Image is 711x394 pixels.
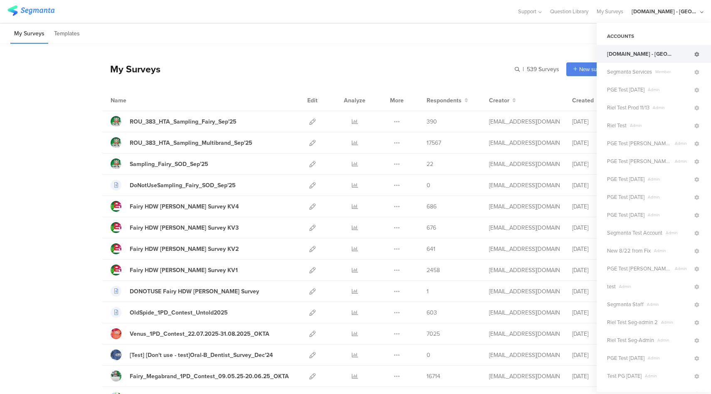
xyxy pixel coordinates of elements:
a: DoNotUseSampling_Fairy_SOD_Sep'25 [111,180,236,191]
a: [Test] [Don't use - test]Oral-B_Dentist_Survey_Dec'24 [111,349,273,360]
span: Creator [489,96,509,105]
div: DoNotUseSampling_Fairy_SOD_Sep'25 [130,181,236,190]
div: gheorghe.a.4@pg.com [489,245,560,253]
div: [DATE] [572,266,622,275]
span: 390 [427,117,437,126]
span: Admin [644,212,693,218]
span: 676 [427,223,436,232]
span: 686 [427,202,437,211]
span: 22 [427,160,433,169]
span: PGE Test 4.8.24 [607,86,644,94]
span: Riel Test Prod 11/13 [607,104,649,112]
div: [DATE] [572,308,622,317]
button: Creator [489,96,516,105]
div: [DATE] [572,223,622,232]
span: Admin [662,230,693,236]
div: [DATE] [572,139,622,147]
span: 0 [427,351,430,359]
span: PGE Test Riel 10.08.24 [607,139,671,147]
div: DONOTUSE Fairy HDW Zenon Survey [130,287,259,296]
span: Riel Test Seg-Admin [607,336,654,344]
a: Fairy HDW [PERSON_NAME] Survey KV3 [111,222,239,233]
div: [DOMAIN_NAME] - [GEOGRAPHIC_DATA] [632,7,698,15]
span: Admin [627,122,693,129]
div: gheorghe.a.4@pg.com [489,266,560,275]
div: [DATE] [572,117,622,126]
span: Admin [644,176,693,182]
span: Admin [671,158,693,164]
span: PGE Test Riel 6.5.24 [607,265,671,273]
span: Riel Test Seg-admin 2 [607,318,658,326]
span: Created [572,96,594,105]
a: Fairy HDW [PERSON_NAME] Survey KV1 [111,265,238,275]
span: Admin [651,248,693,254]
div: [DATE] [572,245,622,253]
span: Admin [644,301,693,307]
div: Analyze [342,90,367,111]
span: 2458 [427,266,440,275]
a: OldSpide_1PD_Contest_Untold2025 [111,307,228,318]
div: Name [111,96,160,105]
div: [Test] [Don't use - test]Oral-B_Dentist_Survey_Dec'24 [130,351,273,359]
span: New 8/22 from Fix [607,247,651,255]
div: [DATE] [572,330,622,338]
span: Admin [649,104,693,111]
div: [DATE] [572,351,622,359]
span: Test PG 5.22.24 [607,372,642,380]
div: gheorghe.a.4@pg.com [489,181,560,190]
a: Fairy HDW [PERSON_NAME] Survey KV2 [111,243,239,254]
li: Templates [50,24,84,44]
div: Fairy HDW Zenon Survey KV4 [130,202,239,211]
span: PGE Test Riel 7.24.24 [607,157,671,165]
span: Admin [671,265,693,272]
div: OldSpide_1PD_Contest_Untold2025 [130,308,228,317]
span: Support [518,7,536,15]
span: Riel Test [607,121,627,129]
span: 0 [427,181,430,190]
div: gheorghe.a.4@pg.com [489,223,560,232]
div: ACCOUNTS [597,29,711,43]
span: New survey [579,65,606,73]
div: gheorghe.a.4@pg.com [489,202,560,211]
img: segmanta logo [7,5,54,16]
span: Segmanta Services [607,68,652,76]
div: Edit [304,90,321,111]
a: ROU_383_HTA_Sampling_Multibrand_Sep'25 [111,137,252,148]
button: Created [572,96,600,105]
span: Youtil.ro - Romania [607,50,671,58]
div: [DATE] [572,160,622,169]
div: Venus_1PD_Contest_22.07.2025-31.08.2025_OKTA [130,330,269,338]
div: gheorghe.a.4@pg.com [489,287,560,296]
div: More [388,90,406,111]
div: [DATE] [572,372,622,381]
span: test [607,282,616,290]
span: Admin [644,355,693,361]
div: My Surveys [102,62,160,76]
span: 17567 [427,139,441,147]
span: Respondents [427,96,462,105]
span: Admin [671,140,693,146]
a: Fairy_Megabrand_1PD_Contest_09.05.25-20.06.25_OKTA [111,371,289,382]
div: [DATE] [572,181,622,190]
span: Segmanta Test Account [607,229,662,237]
span: Admin [654,337,693,343]
span: Admin [642,373,693,379]
div: ROU_383_HTA_Sampling_Multibrand_Sep'25 [130,139,252,147]
a: ROU_383_HTA_Sampling_Fairy_Sep'25 [111,116,237,127]
a: Sampling_Fairy_SOD_Sep'25 [111,159,208,169]
span: Admin [616,283,693,290]
div: Fairy HDW Zenon Survey KV3 [130,223,239,232]
span: Member [652,69,693,75]
span: 539 Surveys [527,65,559,74]
div: betbeder.mb@pg.com [489,351,560,359]
button: Respondents [427,96,468,105]
div: gheorghe.a.4@pg.com [489,160,560,169]
div: [DATE] [572,287,622,296]
span: PGE Test 6.19.24 [607,175,644,183]
a: Fairy HDW [PERSON_NAME] Survey KV4 [111,201,239,212]
span: | [521,65,525,74]
div: Fairy HDW Zenon Survey KV2 [130,245,239,253]
div: Sampling_Fairy_SOD_Sep'25 [130,160,208,169]
span: 7025 [427,330,440,338]
span: Admin [658,319,693,325]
